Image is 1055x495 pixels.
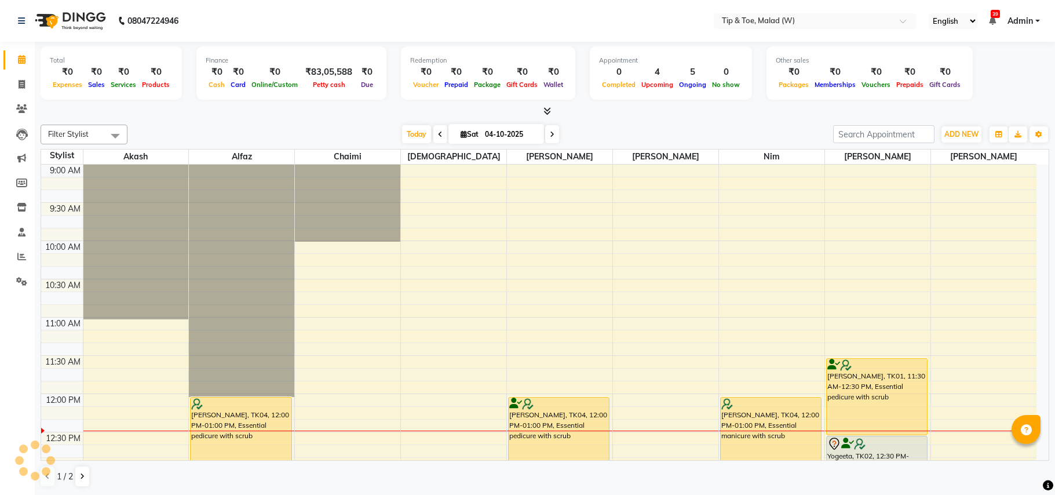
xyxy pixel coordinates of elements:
div: 0 [599,65,638,79]
input: Search Appointment [833,125,934,143]
span: Admin [1007,15,1033,27]
span: Voucher [410,81,441,89]
div: ₹0 [776,65,812,79]
span: Packages [776,81,812,89]
div: [PERSON_NAME], TK01, 11:30 AM-12:30 PM, Essential pedicure with scrub [827,359,927,435]
div: ₹0 [926,65,963,79]
span: Expenses [50,81,85,89]
span: Vouchers [859,81,893,89]
div: ₹0 [139,65,173,79]
div: ₹0 [85,65,108,79]
span: 1 / 2 [57,471,73,483]
div: ₹0 [441,65,471,79]
span: [PERSON_NAME] [825,150,930,164]
span: Gift Cards [503,81,541,89]
a: 39 [989,16,996,26]
span: Memberships [812,81,859,89]
span: Akash [83,150,189,164]
div: 11:00 AM [43,318,83,330]
div: [PERSON_NAME], TK04, 12:00 PM-01:00 PM, Essential pedicure with scrub [509,398,609,474]
div: 0 [709,65,743,79]
b: 08047224946 [127,5,178,37]
span: Gift Cards [926,81,963,89]
div: Finance [206,56,377,65]
button: ADD NEW [941,126,981,143]
div: Redemption [410,56,566,65]
span: Cash [206,81,228,89]
span: Sales [85,81,108,89]
span: Prepaids [893,81,926,89]
span: Prepaid [441,81,471,89]
div: ₹0 [50,65,85,79]
div: 12:30 PM [43,432,83,445]
img: logo [30,5,109,37]
span: 39 [991,10,1000,18]
span: Products [139,81,173,89]
span: Sat [458,130,481,139]
div: ₹0 [812,65,859,79]
div: [PERSON_NAME], TK04, 12:00 PM-01:00 PM, Essential pedicure with scrub [191,398,291,474]
div: ₹0 [108,65,139,79]
span: Today [402,125,431,143]
div: Appointment [599,56,743,65]
div: 10:00 AM [43,241,83,253]
span: Services [108,81,139,89]
div: ₹0 [541,65,566,79]
span: Upcoming [638,81,676,89]
div: ₹0 [471,65,503,79]
div: ₹0 [503,65,541,79]
div: Stylist [41,150,83,162]
span: [DEMOGRAPHIC_DATA] [401,150,506,164]
span: Online/Custom [249,81,301,89]
div: 4 [638,65,676,79]
div: Other sales [776,56,963,65]
span: Package [471,81,503,89]
span: Due [358,81,376,89]
span: Nim [719,150,824,164]
div: ₹0 [357,65,377,79]
div: ₹83,05,588 [301,65,357,79]
div: 11:30 AM [43,356,83,368]
input: 2025-10-04 [481,126,539,143]
span: ADD NEW [944,130,979,139]
div: ₹0 [893,65,926,79]
div: ₹0 [859,65,893,79]
div: [PERSON_NAME], TK04, 12:00 PM-01:00 PM, Essential manicure with scrub [721,398,821,474]
span: Card [228,81,249,89]
span: Ongoing [676,81,709,89]
div: 10:30 AM [43,279,83,292]
span: Chaimi [295,150,400,164]
div: 5 [676,65,709,79]
span: No show [709,81,743,89]
div: ₹0 [228,65,249,79]
div: ₹0 [410,65,441,79]
div: ₹0 [249,65,301,79]
span: Completed [599,81,638,89]
span: [PERSON_NAME] [507,150,612,164]
span: Petty cash [310,81,348,89]
span: [PERSON_NAME] [613,150,718,164]
div: 9:00 AM [48,165,83,177]
span: Wallet [541,81,566,89]
div: 12:00 PM [43,394,83,406]
span: Filter Stylist [48,129,89,139]
div: ₹0 [206,65,228,79]
div: Total [50,56,173,65]
div: 9:30 AM [48,203,83,215]
span: [PERSON_NAME] [931,150,1037,164]
span: Alfaz [189,150,294,164]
